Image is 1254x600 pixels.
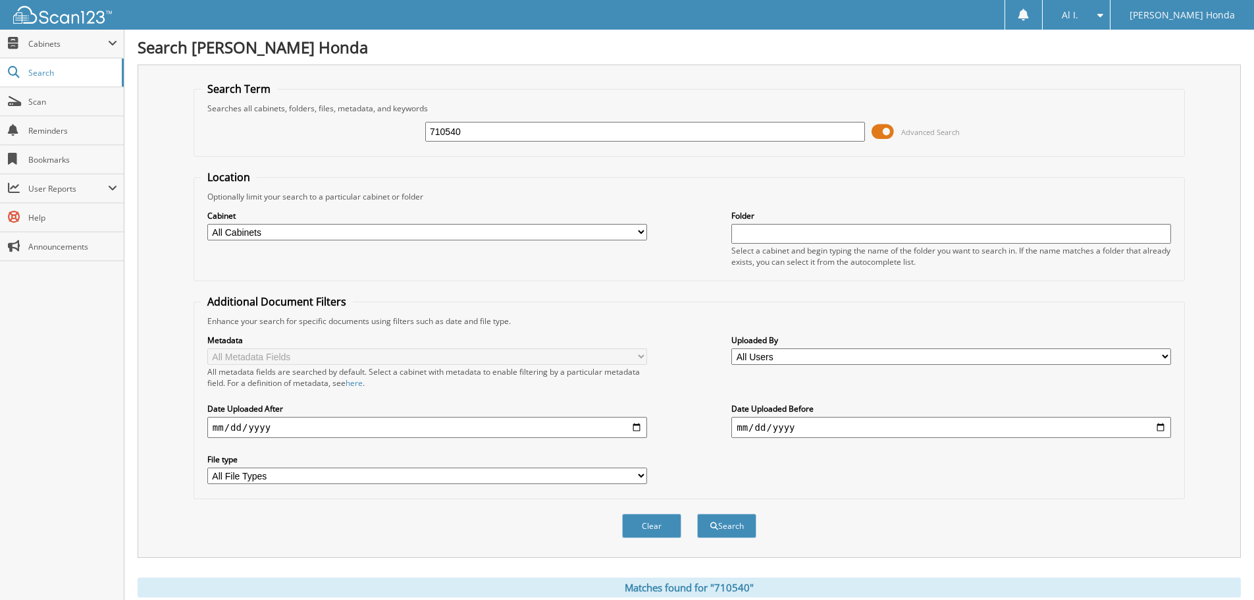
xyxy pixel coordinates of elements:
[201,315,1178,327] div: Enhance your search for specific documents using filters such as date and file type.
[731,417,1171,438] input: end
[622,514,681,538] button: Clear
[731,403,1171,414] label: Date Uploaded Before
[201,191,1178,202] div: Optionally limit your search to a particular cabinet or folder
[201,82,277,96] legend: Search Term
[201,170,257,184] legend: Location
[207,454,647,465] label: File type
[28,212,117,223] span: Help
[138,36,1241,58] h1: Search [PERSON_NAME] Honda
[207,335,647,346] label: Metadata
[201,103,1178,114] div: Searches all cabinets, folders, files, metadata, and keywords
[201,294,353,309] legend: Additional Document Filters
[28,125,117,136] span: Reminders
[346,377,363,389] a: here
[901,127,960,137] span: Advanced Search
[1130,11,1235,19] span: [PERSON_NAME] Honda
[731,335,1171,346] label: Uploaded By
[207,417,647,438] input: start
[207,403,647,414] label: Date Uploaded After
[697,514,756,538] button: Search
[28,241,117,252] span: Announcements
[138,578,1241,597] div: Matches found for "710540"
[731,245,1171,267] div: Select a cabinet and begin typing the name of the folder you want to search in. If the name match...
[28,38,108,49] span: Cabinets
[28,96,117,107] span: Scan
[13,6,112,24] img: scan123-logo-white.svg
[731,210,1171,221] label: Folder
[28,67,115,78] span: Search
[28,154,117,165] span: Bookmarks
[207,210,647,221] label: Cabinet
[1062,11,1078,19] span: Al I.
[28,183,108,194] span: User Reports
[207,366,647,389] div: All metadata fields are searched by default. Select a cabinet with metadata to enable filtering b...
